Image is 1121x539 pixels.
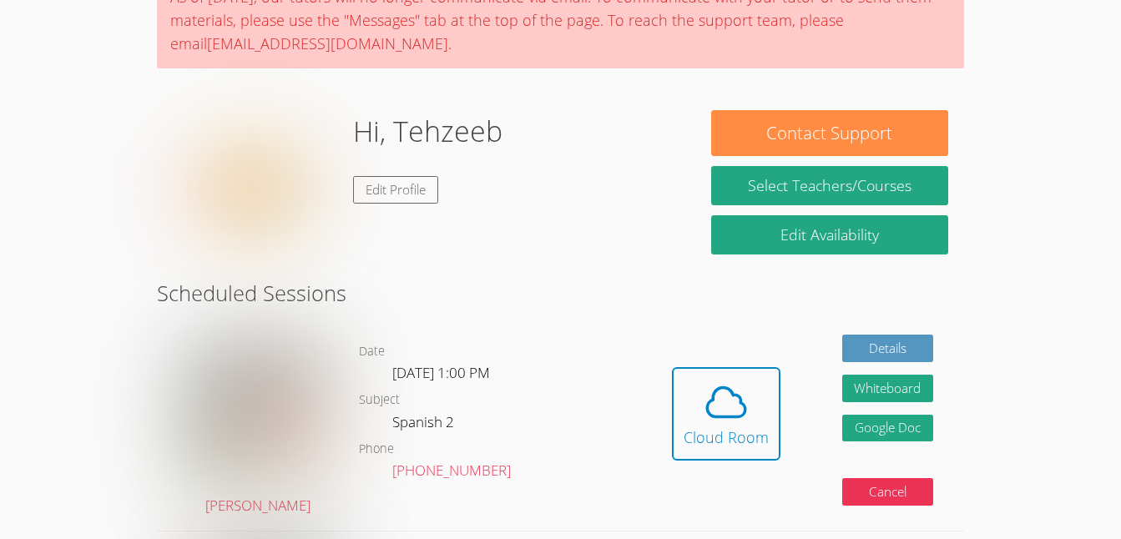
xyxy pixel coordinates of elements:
a: Google Doc [842,415,934,442]
a: Details [842,335,934,362]
dd: Spanish 2 [392,411,457,439]
div: Cloud Room [684,426,769,449]
a: [PERSON_NAME] [182,335,334,518]
button: Contact Support [711,110,948,156]
button: Cancel [842,478,934,506]
img: avatar.png [182,335,334,486]
h1: Hi, Tehzeeb [353,110,502,153]
a: Select Teachers/Courses [711,166,948,205]
button: Cloud Room [672,367,780,461]
a: [PHONE_NUMBER] [392,461,511,480]
h2: Scheduled Sessions [157,277,964,309]
a: Edit Availability [711,215,948,254]
dt: Subject [359,390,400,411]
span: [DATE] 1:00 PM [392,363,490,382]
dt: Date [359,341,385,362]
dt: Phone [359,439,394,460]
button: Whiteboard [842,375,934,402]
img: default.png [173,110,340,277]
a: Edit Profile [353,176,438,204]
